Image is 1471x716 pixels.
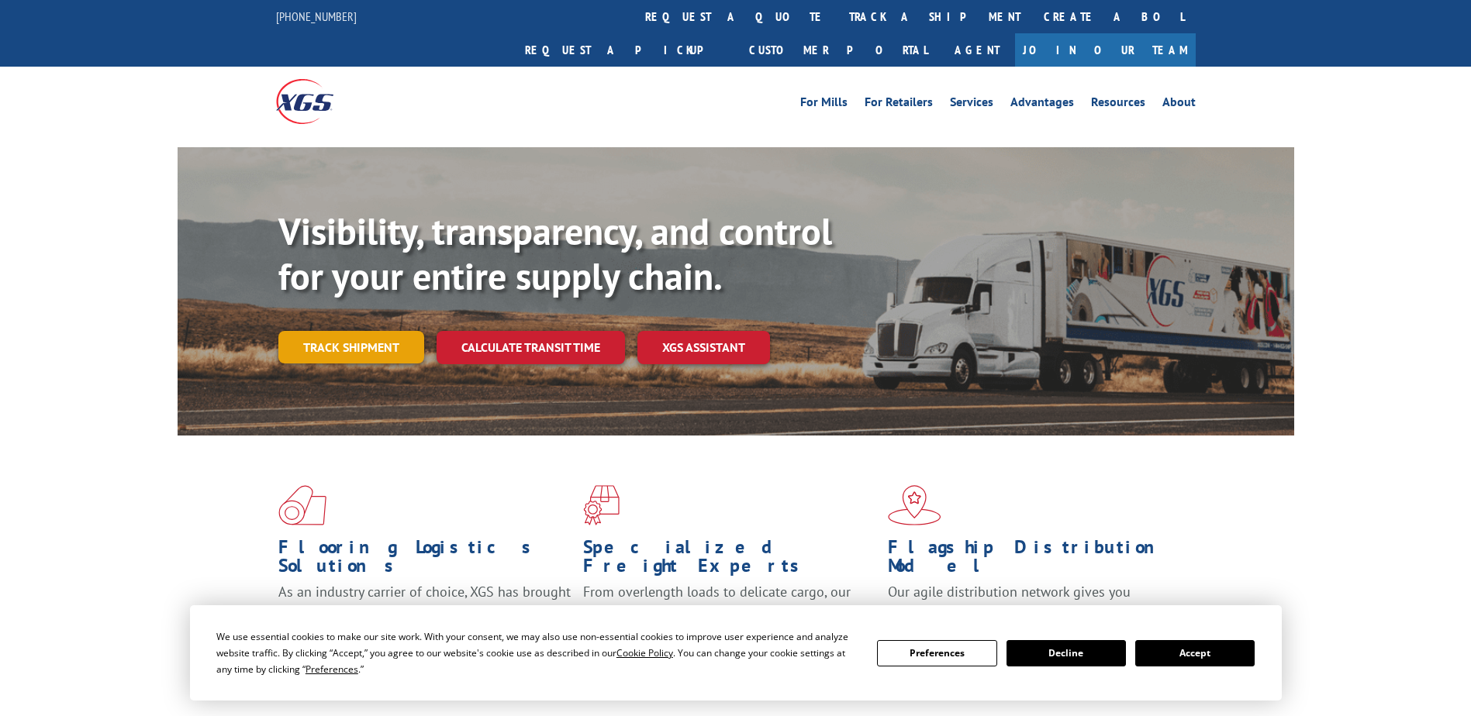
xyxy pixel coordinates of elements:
span: Preferences [306,663,358,676]
h1: Specialized Freight Experts [583,538,876,583]
a: For Retailers [865,96,933,113]
a: Agent [939,33,1015,67]
span: As an industry carrier of choice, XGS has brought innovation and dedication to flooring logistics... [278,583,571,638]
a: For Mills [800,96,848,113]
a: Track shipment [278,331,424,363]
a: Calculate transit time [437,331,625,364]
a: Advantages [1010,96,1074,113]
a: [PHONE_NUMBER] [276,9,357,24]
a: Customer Portal [737,33,939,67]
a: XGS ASSISTANT [637,331,770,364]
b: Visibility, transparency, and control for your entire supply chain. [278,207,832,300]
div: Cookie Consent Prompt [190,605,1282,701]
a: Resources [1091,96,1145,113]
span: Cookie Policy [616,646,673,659]
img: xgs-icon-focused-on-flooring-red [583,485,620,525]
button: Decline [1007,640,1126,666]
a: Request a pickup [513,33,737,67]
button: Accept [1135,640,1255,666]
a: Services [950,96,993,113]
button: Preferences [877,640,996,666]
h1: Flagship Distribution Model [888,538,1181,583]
span: Our agile distribution network gives you nationwide inventory management on demand. [888,583,1173,619]
img: xgs-icon-total-supply-chain-intelligence-red [278,485,326,525]
a: Join Our Team [1015,33,1196,67]
h1: Flooring Logistics Solutions [278,538,571,583]
a: About [1162,96,1196,113]
p: From overlength loads to delicate cargo, our experienced staff knows the best way to move your fr... [583,583,876,652]
div: We use essential cookies to make our site work. With your consent, we may also use non-essential ... [216,628,858,677]
img: xgs-icon-flagship-distribution-model-red [888,485,941,525]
